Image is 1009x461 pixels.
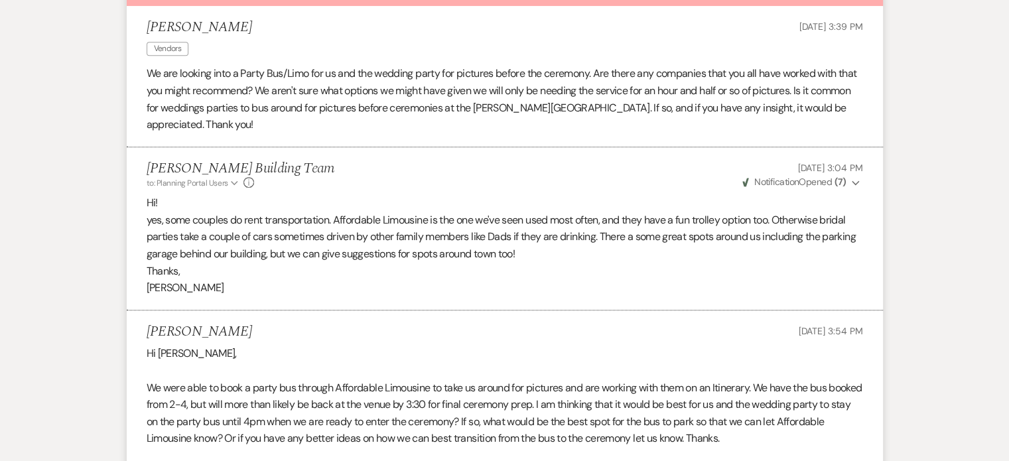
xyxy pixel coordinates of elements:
[147,161,335,177] h5: [PERSON_NAME] Building Team
[834,176,846,188] strong: ( 7 )
[147,324,252,340] h5: [PERSON_NAME]
[147,379,863,447] p: We were able to book a party bus through Affordable Limousine to take us around for pictures and ...
[754,176,799,188] span: Notification
[799,21,862,33] span: [DATE] 3:39 PM
[147,65,863,133] p: We are looking into a Party Bus/Limo for us and the wedding party for pictures before the ceremon...
[147,178,228,188] span: to: Planning Portal Users
[797,162,862,174] span: [DATE] 3:04 PM
[742,176,846,188] span: Opened
[798,325,862,337] span: [DATE] 3:54 PM
[147,263,863,280] p: Thanks,
[147,194,863,212] p: Hi!
[147,212,863,263] p: yes, some couples do rent transportation. Affordable Limousine is the one we've seen used most of...
[147,345,863,362] p: Hi [PERSON_NAME],
[147,177,241,189] button: to: Planning Portal Users
[147,42,189,56] span: Vendors
[147,279,863,296] p: [PERSON_NAME]
[740,175,863,189] button: NotificationOpened (7)
[147,19,252,36] h5: [PERSON_NAME]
